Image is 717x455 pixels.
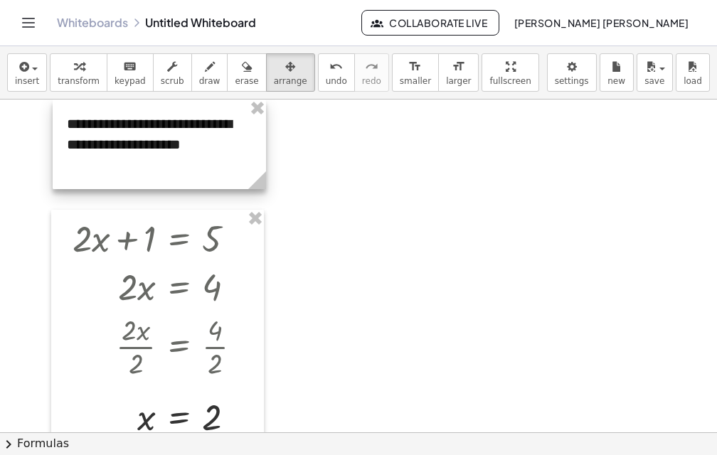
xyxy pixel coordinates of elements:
[115,76,146,86] span: keypad
[227,53,266,92] button: erase
[373,16,487,29] span: Collaborate Live
[438,53,479,92] button: format_sizelarger
[637,53,673,92] button: save
[199,76,221,86] span: draw
[161,76,184,86] span: scrub
[514,16,689,29] span: [PERSON_NAME] [PERSON_NAME]
[123,58,137,75] i: keyboard
[489,76,531,86] span: fullscreen
[235,76,258,86] span: erase
[58,76,100,86] span: transform
[365,58,378,75] i: redo
[452,58,465,75] i: format_size
[153,53,192,92] button: scrub
[482,53,538,92] button: fullscreen
[408,58,422,75] i: format_size
[502,10,700,36] button: [PERSON_NAME] [PERSON_NAME]
[600,53,634,92] button: new
[191,53,228,92] button: draw
[107,53,154,92] button: keyboardkeypad
[57,16,128,30] a: Whiteboards
[547,53,597,92] button: settings
[50,53,107,92] button: transform
[555,76,589,86] span: settings
[446,76,471,86] span: larger
[392,53,439,92] button: format_sizesmaller
[684,76,702,86] span: load
[329,58,343,75] i: undo
[644,76,664,86] span: save
[362,76,381,86] span: redo
[17,11,40,34] button: Toggle navigation
[274,76,307,86] span: arrange
[318,53,355,92] button: undoundo
[7,53,47,92] button: insert
[15,76,39,86] span: insert
[326,76,347,86] span: undo
[607,76,625,86] span: new
[400,76,431,86] span: smaller
[361,10,499,36] button: Collaborate Live
[266,53,315,92] button: arrange
[676,53,710,92] button: load
[354,53,389,92] button: redoredo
